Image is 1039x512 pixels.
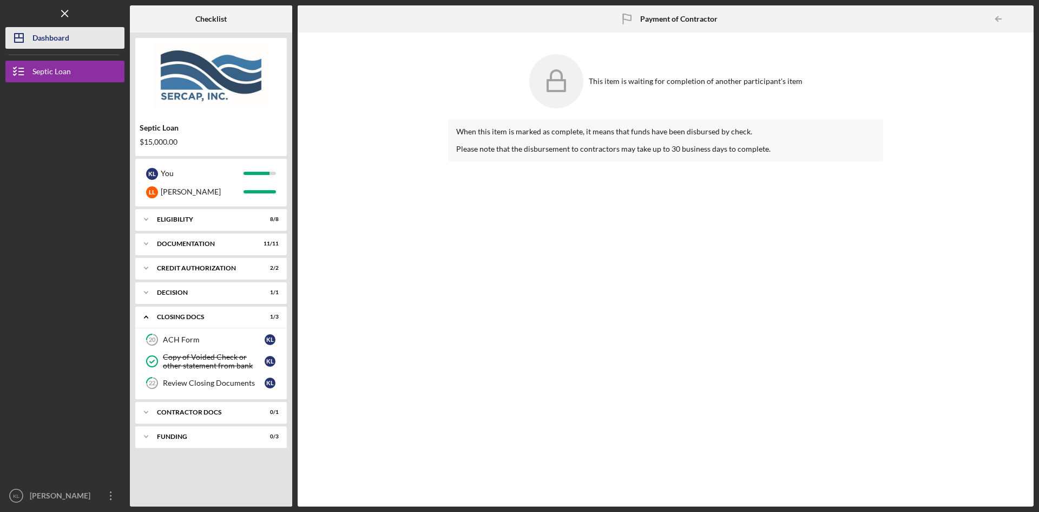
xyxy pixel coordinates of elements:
div: Copy of Voided Check or other statement from bank [163,353,265,370]
div: 1 / 3 [259,314,279,320]
b: Checklist [195,15,227,23]
a: 22Review Closing DocumentsKL [141,372,281,394]
div: 8 / 8 [259,216,279,223]
div: 11 / 11 [259,241,279,247]
img: Product logo [135,43,287,108]
div: Eligibility [157,216,252,223]
div: 0 / 3 [259,433,279,440]
div: K L [265,356,275,367]
tspan: 22 [149,380,155,387]
tspan: 20 [149,336,156,344]
div: [PERSON_NAME] [27,485,97,509]
text: KL [13,493,19,499]
div: Contractor Docs [157,409,252,416]
div: CLOSING DOCS [157,314,252,320]
div: K L [146,168,158,180]
div: Documentation [157,241,252,247]
div: Septic Loan [140,124,282,132]
div: When this item is marked as complete, it means that funds have been disbursed by check. Please no... [456,127,875,153]
div: ACH Form [163,335,265,344]
div: K L [265,334,275,345]
b: Payment of Contractor [640,15,718,23]
div: You [161,164,244,183]
button: Dashboard [5,27,124,49]
div: 0 / 1 [259,409,279,416]
a: Copy of Voided Check or other statement from bankKL [141,351,281,372]
div: Review Closing Documents [163,379,265,387]
div: Funding [157,433,252,440]
div: K L [265,378,275,388]
div: Septic Loan [32,61,71,85]
div: 2 / 2 [259,265,279,271]
div: Dashboard [32,27,69,51]
div: [PERSON_NAME] [161,183,244,201]
div: L L [146,186,158,198]
button: KL[PERSON_NAME] [5,485,124,507]
div: $15,000.00 [140,138,282,146]
div: CREDIT AUTHORIZATION [157,265,252,271]
a: 20ACH FormKL [141,329,281,351]
div: Decision [157,289,252,296]
div: This item is waiting for completion of another participant's item [589,77,803,86]
div: 1 / 1 [259,289,279,296]
button: Septic Loan [5,61,124,82]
